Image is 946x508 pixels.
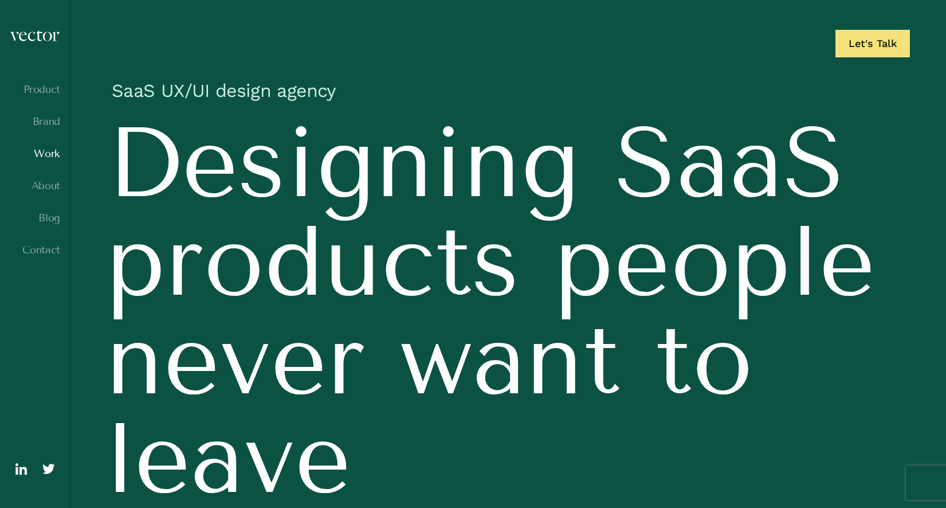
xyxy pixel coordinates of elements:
[106,212,520,311] span: products
[9,84,60,95] a: Product
[9,180,60,192] a: About
[655,311,753,409] span: to
[615,114,845,212] span: SaaS
[554,212,876,311] span: people
[9,244,60,256] a: Contact
[106,73,910,114] h1: SaaS UX/UI design agency
[106,311,365,409] span: never
[9,212,60,224] a: Blog
[399,311,621,409] span: want
[106,114,580,212] span: Designing
[835,30,910,57] a: Let's Talk
[9,116,60,127] a: Brand
[9,148,60,159] a: Work
[106,409,351,508] span: leave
